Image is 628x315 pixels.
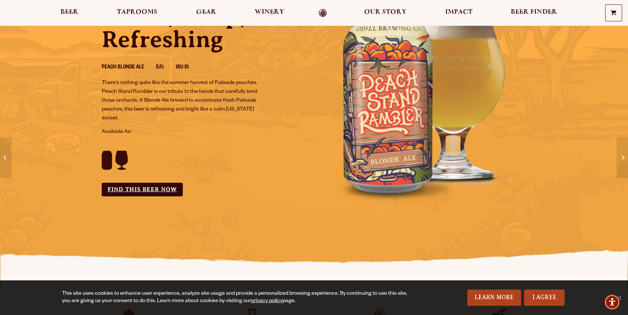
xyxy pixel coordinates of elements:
div: Accessibility Menu [604,294,620,310]
span: Impact [445,9,472,15]
div: This site uses cookies to enhance user experience, analyze site usage and provide a personalized ... [62,290,416,305]
p: Peach, Crisp, & Refreshing [102,4,305,51]
span: Our Story [364,9,407,15]
li: Peach Blonde Ale [102,63,156,73]
span: Beer Finder [511,9,557,15]
a: Beer [56,9,83,17]
a: Winery [250,9,289,17]
a: Find this Beer Now [102,183,183,196]
a: Impact [440,9,477,17]
span: Beer [60,9,78,15]
a: Our Story [359,9,411,17]
a: Gear [191,9,221,17]
p: Available As: [102,128,305,137]
li: 5.1% [156,63,176,73]
span: Winery [255,9,284,15]
a: Learn More [467,290,521,306]
a: Beer Finder [506,9,562,17]
a: Odell Home [309,9,336,17]
p: There’s nothing quite like the summer harvest of Palisade peaches. Peach Stand Rambler is our tri... [102,79,265,123]
a: I Agree [524,290,565,306]
li: IBU 10 [176,63,200,73]
a: privacy policy [251,298,283,304]
span: Gear [196,9,216,15]
span: Taprooms [117,9,157,15]
a: Taprooms [112,9,162,17]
